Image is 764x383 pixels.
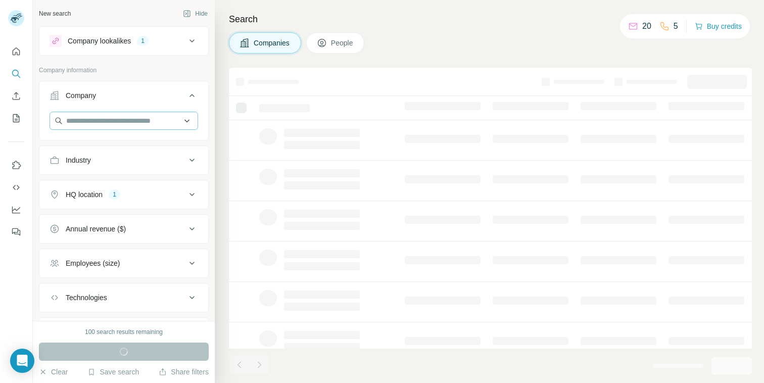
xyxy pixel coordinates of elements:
button: Feedback [8,223,24,241]
span: People [331,38,354,48]
button: Enrich CSV [8,87,24,105]
button: Company [39,83,208,112]
p: Company information [39,66,209,75]
div: HQ location [66,189,103,200]
div: Technologies [66,293,107,303]
p: 5 [674,20,678,32]
button: My lists [8,109,24,127]
button: Buy credits [695,19,742,33]
button: Dashboard [8,201,24,219]
button: Clear [39,367,68,377]
div: Company [66,90,96,101]
div: 100 search results remaining [85,327,163,337]
button: Annual revenue ($) [39,217,208,241]
div: 1 [137,36,149,45]
div: Industry [66,155,91,165]
button: Company lookalikes1 [39,29,208,53]
button: Keywords4 [39,320,208,344]
button: HQ location1 [39,182,208,207]
div: Employees (size) [66,258,120,268]
button: Quick start [8,42,24,61]
p: 20 [642,20,651,32]
div: Company lookalikes [68,36,131,46]
button: Share filters [159,367,209,377]
div: 1 [109,190,120,199]
h4: Search [229,12,752,26]
div: New search [39,9,71,18]
button: Employees (size) [39,251,208,275]
button: Technologies [39,285,208,310]
button: Hide [176,6,215,21]
button: Search [8,65,24,83]
span: Companies [254,38,291,48]
button: Use Surfe API [8,178,24,197]
button: Save search [87,367,139,377]
div: Open Intercom Messenger [10,349,34,373]
button: Industry [39,148,208,172]
button: Use Surfe on LinkedIn [8,156,24,174]
div: Annual revenue ($) [66,224,126,234]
